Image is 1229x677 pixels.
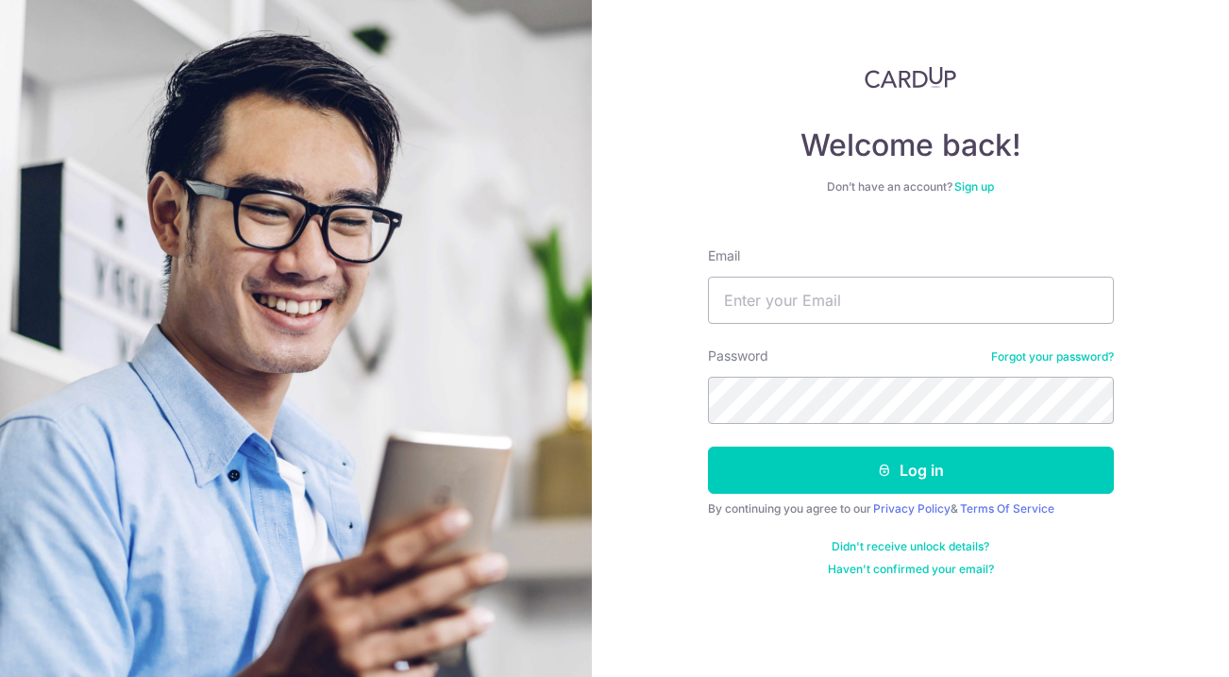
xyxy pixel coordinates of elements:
input: Enter your Email [708,277,1114,324]
a: Sign up [954,179,994,194]
h4: Welcome back! [708,127,1114,164]
label: Email [708,246,740,265]
a: Forgot your password? [991,349,1114,364]
div: Don’t have an account? [708,179,1114,195]
a: Haven't confirmed your email? [828,562,994,577]
label: Password [708,347,768,365]
div: By continuing you agree to our & [708,501,1114,516]
a: Terms Of Service [960,501,1054,516]
img: CardUp Logo [865,66,957,89]
button: Log in [708,447,1114,494]
a: Privacy Policy [873,501,951,516]
a: Didn't receive unlock details? [832,539,989,554]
